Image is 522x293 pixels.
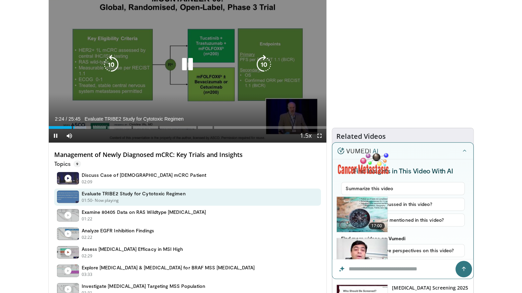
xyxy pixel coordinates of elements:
button: What are alternative perspectives on this video? [341,244,465,257]
button: Summarize this video [341,182,465,195]
a: 14:26 Year in Review 2024 - Transformative FDA Approvals in Precision Onco… Oncology 2024 Year in... [336,238,469,279]
input: Question for the AI [332,259,473,279]
span: 2:24 [55,116,64,122]
h4: Related Videos [336,132,386,141]
button: Fullscreen [313,129,326,143]
h3: [MEDICAL_DATA] Screening 2025 [392,284,469,291]
p: 02:22 [82,234,93,241]
h4: Examine 80405 Data on RAS Wildtype [MEDICAL_DATA] [82,209,206,215]
h4: Management of Newly Diagnosed mCRC: Key Trials and Insights [54,151,321,159]
a: 17:00 AGA Clinical Practice Update on Current Role of Blood Tests for Colo… [PERSON_NAME] 935 vie... [336,196,469,233]
p: Find more videos on Vumedi [341,235,465,241]
p: 03:33 [82,271,93,278]
img: 6ff8bc22-9509-4454-a4f8-ac79dd3b8976.png.150x105_q85_autocrop_double_scale_upscale_version-0.2.png [338,152,389,174]
h4: Explore [MEDICAL_DATA] & [MEDICAL_DATA] for BRAF MSS [MEDICAL_DATA] [82,265,255,271]
button: Pause [49,129,62,143]
span: Evaluate TRIBE2 Study for Cytotoxic Regimen [84,116,183,122]
img: 22cacae0-80e8-46c7-b946-25cff5e656fa.150x105_q85_crop-smart_upscale.jpg [337,238,387,274]
button: Mute [62,129,76,143]
p: - Now playing [92,197,119,204]
h4: Analyze EGFR Inhibition Findings [82,228,154,234]
img: vumedi-ai-logo.v2.svg [337,147,378,154]
div: Progress Bar [49,126,327,129]
h4: Discuss Case of [DEMOGRAPHIC_DATA] mCRC Patient [82,172,206,178]
button: What therapies are mentioned in this video? [341,213,465,227]
button: Playback Rate [299,129,313,143]
p: 02:09 [82,179,93,185]
div: · [414,273,415,279]
p: 02:29 [82,253,93,259]
img: 9319a17c-ea45-4555-a2c0-30ea7aed39c4.150x105_q85_crop-smart_upscale.jpg [337,197,387,232]
h4: Evaluate TRIBE2 Study for Cytotoxic Regimen [82,191,186,197]
button: What trials are discussed in this video? [341,198,465,211]
p: 01:22 [82,216,93,222]
h4: Investigate [MEDICAL_DATA] Targeting MSS Population [82,283,206,289]
h4: Find Insights in This Video With AI [341,166,465,175]
p: 01:50 [82,197,93,204]
h4: Assess [MEDICAL_DATA] Efficacy in MSI High [82,246,183,252]
span: 17:00 [369,222,385,229]
span: / [66,116,67,122]
p: Topics [54,160,81,167]
span: 9 [73,160,81,167]
span: 25:45 [68,116,80,122]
